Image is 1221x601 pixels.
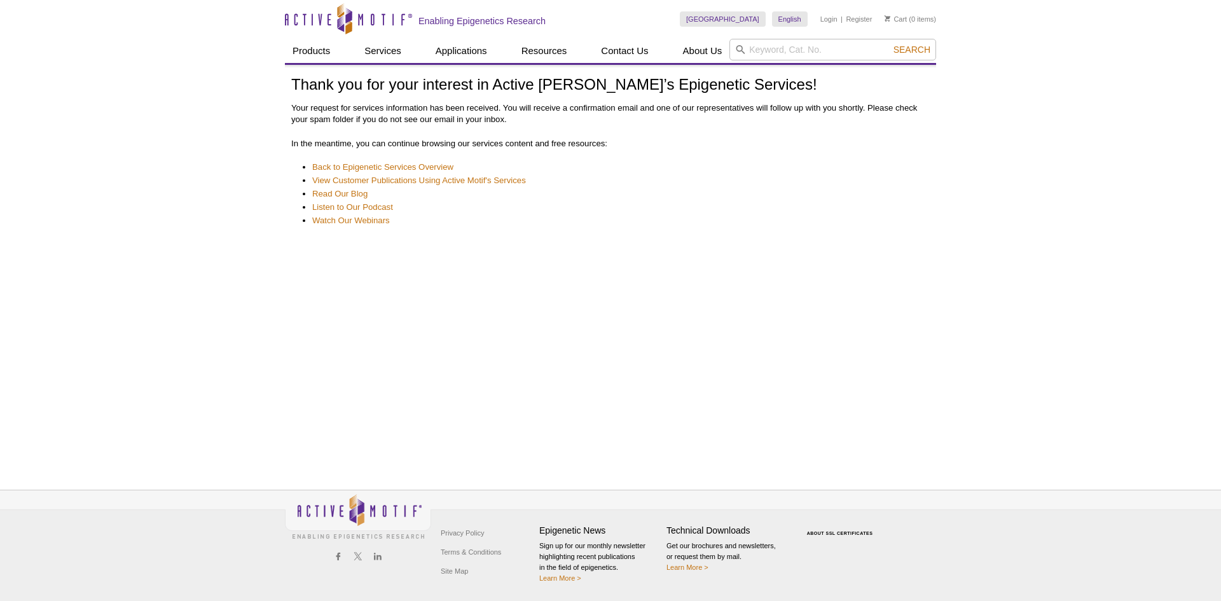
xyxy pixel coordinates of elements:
a: Terms & Conditions [438,542,504,562]
a: ABOUT SSL CERTIFICATES [807,531,873,535]
a: Cart [885,15,907,24]
input: Keyword, Cat. No. [729,39,936,60]
h2: Enabling Epigenetics Research [418,15,546,27]
a: Back to Epigenetic Services Overview [312,162,453,173]
a: Read Our Blog [312,188,368,200]
img: Active Motif, [285,490,431,542]
p: Get our brochures and newsletters, or request them by mail. [666,541,787,573]
h4: Technical Downloads [666,525,787,536]
a: [GEOGRAPHIC_DATA] [680,11,766,27]
a: Learn More > [666,563,708,571]
p: In the meantime, you can continue browsing our services content and free resources: [291,138,930,149]
a: English [772,11,808,27]
a: Products [285,39,338,63]
a: Listen to Our Podcast [312,202,393,213]
p: Your request for services information has been received. You will receive a confirmation email an... [291,102,930,125]
table: Click to Verify - This site chose Symantec SSL for secure e-commerce and confidential communicati... [794,513,889,541]
a: Register [846,15,872,24]
span: Search [893,45,930,55]
a: Login [820,15,838,24]
a: Contact Us [593,39,656,63]
a: Privacy Policy [438,523,487,542]
a: View Customer Publications Using Active Motif's Services [312,175,526,186]
a: Applications [428,39,495,63]
p: Sign up for our monthly newsletter highlighting recent publications in the field of epigenetics. [539,541,660,584]
img: Your Cart [885,15,890,22]
a: Resources [514,39,575,63]
button: Search [890,44,934,55]
a: Services [357,39,409,63]
li: (0 items) [885,11,936,27]
a: Site Map [438,562,471,581]
h4: Epigenetic News [539,525,660,536]
li: | [841,11,843,27]
h1: Thank you for your interest in Active [PERSON_NAME]’s Epigenetic Services! [291,76,930,95]
a: Watch Our Webinars [312,215,390,226]
a: Learn More > [539,574,581,582]
a: About Us [675,39,730,63]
